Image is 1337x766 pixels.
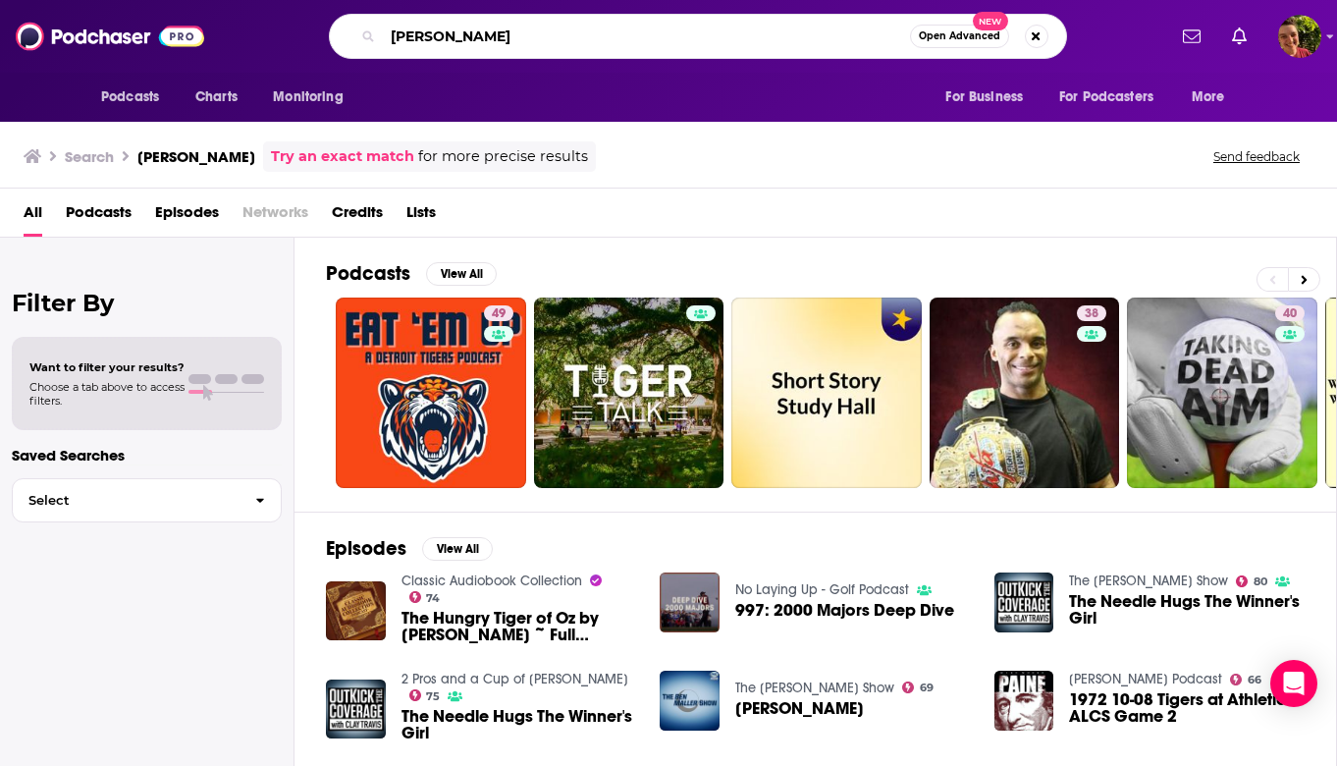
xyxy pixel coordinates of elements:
span: 75 [426,692,440,701]
a: Show notifications dropdown [1175,20,1208,53]
img: 1972 10-08 Tigers at Athletics ALCS Game 2 [994,671,1054,731]
img: The Hungry Tiger of Oz by Ruth Plumly Thompson ~ Full Audiobook [326,581,386,641]
a: The Ben Maller Show [735,680,894,696]
button: open menu [1178,79,1250,116]
a: 49 [336,298,526,488]
img: User Profile [1278,15,1321,58]
a: 80 [1236,575,1267,587]
a: Charts [183,79,249,116]
a: PodcastsView All [326,261,497,286]
span: 69 [920,684,934,692]
a: The Needle Hugs The Winner's Girl [1069,593,1305,627]
span: Select [13,494,240,507]
img: The Needle Hugs The Winner's Girl [326,680,386,739]
a: 75 [409,689,441,701]
span: Monitoring [273,83,343,111]
a: The Dan Patrick Show [1069,573,1228,589]
img: Podchaser - Follow, Share and Rate Podcasts [16,18,204,55]
div: Open Intercom Messenger [1270,660,1317,707]
a: 74 [409,591,441,603]
span: The Hungry Tiger of Oz by [PERSON_NAME] ~ Full Audiobook [401,610,637,643]
img: 997: 2000 Majors Deep Dive [660,573,720,632]
button: open menu [259,79,368,116]
button: View All [422,537,493,561]
span: Open Advanced [919,31,1000,41]
a: Try an exact match [271,145,414,168]
span: 74 [426,594,440,603]
button: Show profile menu [1278,15,1321,58]
button: open menu [1046,79,1182,116]
a: Classic Audiobook Collection [401,573,582,589]
input: Search podcasts, credits, & more... [383,21,910,52]
a: The Hungry Tiger of Oz by Ruth Plumly Thompson ~ Full Audiobook [401,610,637,643]
img: The Needle Hugs The Winner's Girl [994,573,1054,632]
p: Saved Searches [12,446,282,465]
span: 40 [1283,304,1297,324]
button: Select [12,478,282,522]
a: No Laying Up - Golf Podcast [735,581,909,598]
span: Logged in as Marz [1278,15,1321,58]
span: Choose a tab above to access filters. [29,380,185,408]
span: New [973,12,1008,30]
a: 40 [1275,305,1305,321]
button: Open AdvancedNew [910,25,1009,48]
span: Want to filter your results? [29,360,185,374]
a: The Needle Hugs The Winner's Girl [401,708,637,741]
a: Lists [406,196,436,237]
span: For Podcasters [1059,83,1153,111]
button: open menu [932,79,1047,116]
h2: Podcasts [326,261,410,286]
span: [PERSON_NAME] [735,700,864,717]
a: Credits [332,196,383,237]
span: 80 [1254,577,1267,586]
span: For Business [945,83,1023,111]
a: 2 Pros and a Cup of Joe [401,671,628,687]
a: 1972 10-08 Tigers at Athletics ALCS Game 2 [1069,691,1305,725]
span: More [1192,83,1225,111]
span: Charts [195,83,238,111]
a: 66 [1230,674,1261,685]
a: Show notifications dropdown [1224,20,1255,53]
span: for more precise results [418,145,588,168]
a: 997: 2000 Majors Deep Dive [735,602,954,619]
button: View All [426,262,497,286]
img: Benny Buzzkill [660,671,720,731]
a: All [24,196,42,237]
a: 38 [1077,305,1106,321]
a: EpisodesView All [326,536,493,561]
button: open menu [87,79,185,116]
button: Send feedback [1207,148,1306,165]
a: 49 [484,305,513,321]
span: Networks [242,196,308,237]
h2: Episodes [326,536,406,561]
a: 40 [1127,298,1317,488]
a: 38 [930,298,1120,488]
span: 38 [1085,304,1098,324]
h3: Search [65,147,114,166]
a: Benny Buzzkill [735,700,864,717]
a: Thomas Paine Podcast [1069,671,1222,687]
span: Podcasts [101,83,159,111]
h3: [PERSON_NAME] [137,147,255,166]
span: 66 [1248,676,1261,684]
a: 69 [902,682,934,693]
a: Podcasts [66,196,132,237]
div: Search podcasts, credits, & more... [329,14,1067,59]
h2: Filter By [12,289,282,317]
a: Episodes [155,196,219,237]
